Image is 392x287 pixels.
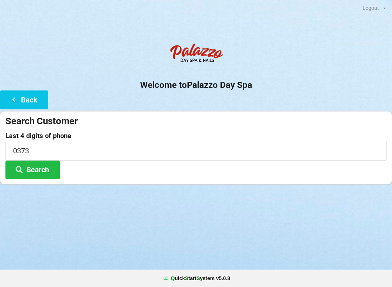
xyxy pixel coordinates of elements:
div: Logout [363,5,379,11]
span: S [185,275,188,281]
input: 0000 [5,141,387,160]
img: PalazzoDaySpaNails-Logo.png [167,40,225,69]
img: favicon.ico [162,275,169,282]
span: S [196,275,200,281]
button: Search [5,161,60,179]
span: Q [171,275,175,281]
b: uick tart ystem v 5.0.8 [171,275,230,282]
div: Search Customer [5,115,387,127]
label: Last 4 digits of phone [5,132,387,140]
